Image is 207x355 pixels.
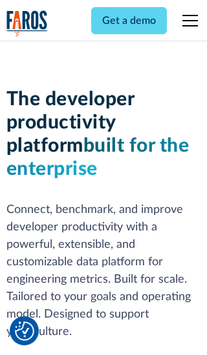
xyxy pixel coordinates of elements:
[15,321,34,341] button: Cookie Settings
[6,88,201,181] h1: The developer productivity platform
[6,10,48,37] img: Logo of the analytics and reporting company Faros.
[15,321,34,341] img: Revisit consent button
[91,7,167,34] a: Get a demo
[6,201,201,341] p: Connect, benchmark, and improve developer productivity with a powerful, extensible, and customiza...
[6,10,48,37] a: home
[175,5,201,36] div: menu
[6,136,190,179] span: built for the enterprise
